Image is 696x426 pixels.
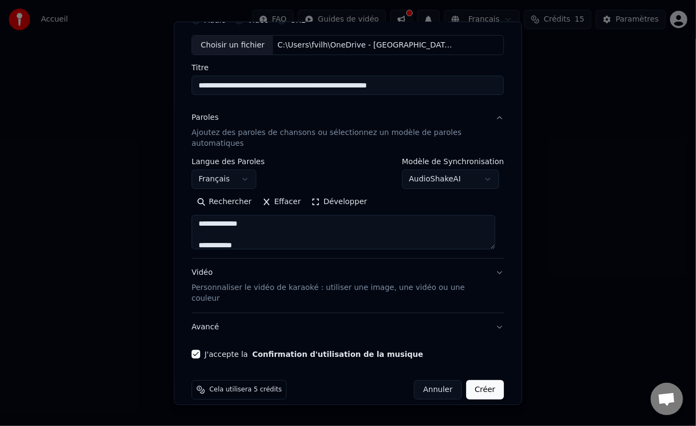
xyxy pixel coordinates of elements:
[192,64,504,71] label: Titre
[193,35,274,55] div: Choisir un fichier
[192,104,504,158] button: ParolesAjoutez des paroles de chansons ou sélectionnez un modèle de paroles automatiques
[205,350,424,358] label: J'accepte la
[210,386,282,394] span: Cela utilisera 5 crédits
[248,16,269,23] label: Vidéo
[192,313,504,341] button: Avancé
[205,16,227,23] label: Audio
[192,112,219,123] div: Paroles
[192,158,265,165] label: Langue des Paroles
[466,380,504,400] button: Créer
[192,158,504,258] div: ParolesAjoutez des paroles de chansons ou sélectionnez un modèle de paroles automatiques
[192,259,504,313] button: VidéoPersonnaliser le vidéo de karaoké : utiliser une image, une vidéo ou une couleur
[192,267,487,304] div: Vidéo
[257,193,306,211] button: Effacer
[291,16,306,23] label: URL
[402,158,504,165] label: Modèle de Synchronisation
[306,193,373,211] button: Développer
[192,127,487,149] p: Ajoutez des paroles de chansons ou sélectionnez un modèle de paroles automatiques
[414,380,462,400] button: Annuler
[274,39,457,50] div: C:\Users\fvilh\OneDrive - [GEOGRAPHIC_DATA]\aviron-bayonnais-[PERSON_NAME]-hymne-2002-karaoke-PCI...
[192,282,487,304] p: Personnaliser le vidéo de karaoké : utiliser une image, une vidéo ou une couleur
[192,193,257,211] button: Rechercher
[253,350,424,358] button: J'accepte la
